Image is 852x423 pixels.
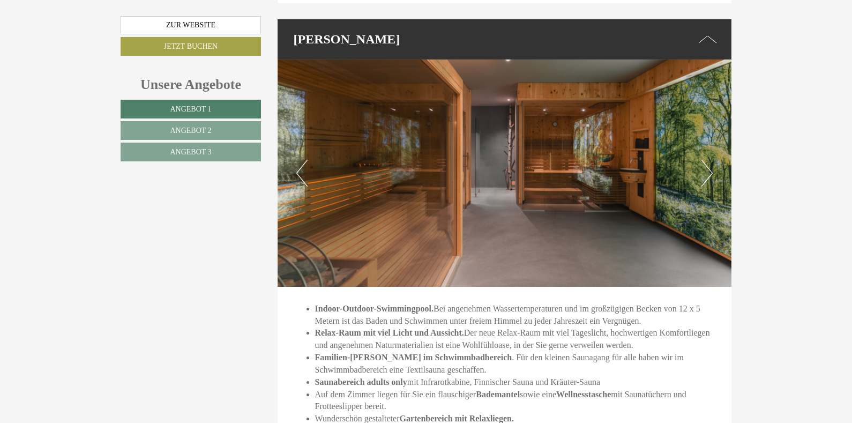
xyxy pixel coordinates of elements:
[455,414,514,423] strong: mit Relaxliegen.
[315,376,716,389] li: mit Infrarotkabine, Finnischer Sauna und Kräuter-Sauna
[315,352,716,376] li: . Für den kleinen Saunagang für alle haben wir im Schwimmbadbereich eine Textilsauna geschaffen.
[278,19,732,59] div: [PERSON_NAME]
[121,16,261,34] a: Zur Website
[170,148,211,156] span: Angebot 3
[121,37,261,56] a: Jetzt buchen
[315,377,365,387] strong: Saunabereich
[367,377,407,387] strong: adults only
[556,390,611,399] strong: Wellnesstasche
[315,328,464,337] strong: Relax-Raum mit viel Licht und Aussicht.
[315,327,716,352] li: Der neue Relax-Raum mit viel Tageslicht, hochwertigen Komfortliegen und angenehmen Naturmateriali...
[399,414,452,423] strong: Gartenbereich
[476,390,520,399] strong: Bademantel
[121,75,261,94] div: Unsere Angebote
[170,127,211,135] span: Angebot 2
[296,160,308,187] button: Previous
[170,105,211,113] span: Angebot 1
[315,389,716,413] li: Auf dem Zimmer liegen für Sie ein flauschiger sowie eine mit Saunatüchern und Frotteeslipper bereit.
[315,304,434,313] strong: Indoor-Outdoor-Swimmingpool.
[315,353,512,362] strong: Familien-[PERSON_NAME] im Schwimmbadbereich
[701,160,713,187] button: Next
[315,303,716,328] li: Bei angenehmen Wassertemperaturen und im großzügigen Becken von 12 x 5 Metern ist das Baden und S...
